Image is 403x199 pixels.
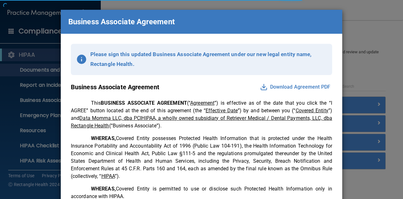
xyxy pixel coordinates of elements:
[91,186,116,192] span: WHEREAS,
[91,135,116,141] span: WHEREAS,
[101,100,187,106] span: BUSINESS ASSOCIATE AGREEMENT
[71,99,332,130] p: This (“ ”) is effective as of the date that you click the “I AGREE” button located at the end of ...
[258,82,332,92] button: Download Agreement PDF
[101,173,115,179] u: HIPAA
[206,108,238,114] u: Effective Date
[68,15,175,29] p: Business Associate Agreement
[71,81,159,93] p: Business Associate Agreement
[71,135,332,180] p: Covered Entity possesses Protected Health Information that is protected under the Health Insuranc...
[296,108,328,114] u: Covered Entity
[190,100,214,106] u: Agreement
[90,50,326,69] p: Please sign this updated Business Associate Agreement under our new legal entity name, Rectangle ...
[71,115,332,129] u: Data Momma LLC, dba PCIHIPAA, a wholly owned subsidiary of Retriever Medical / Dental Payments, L...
